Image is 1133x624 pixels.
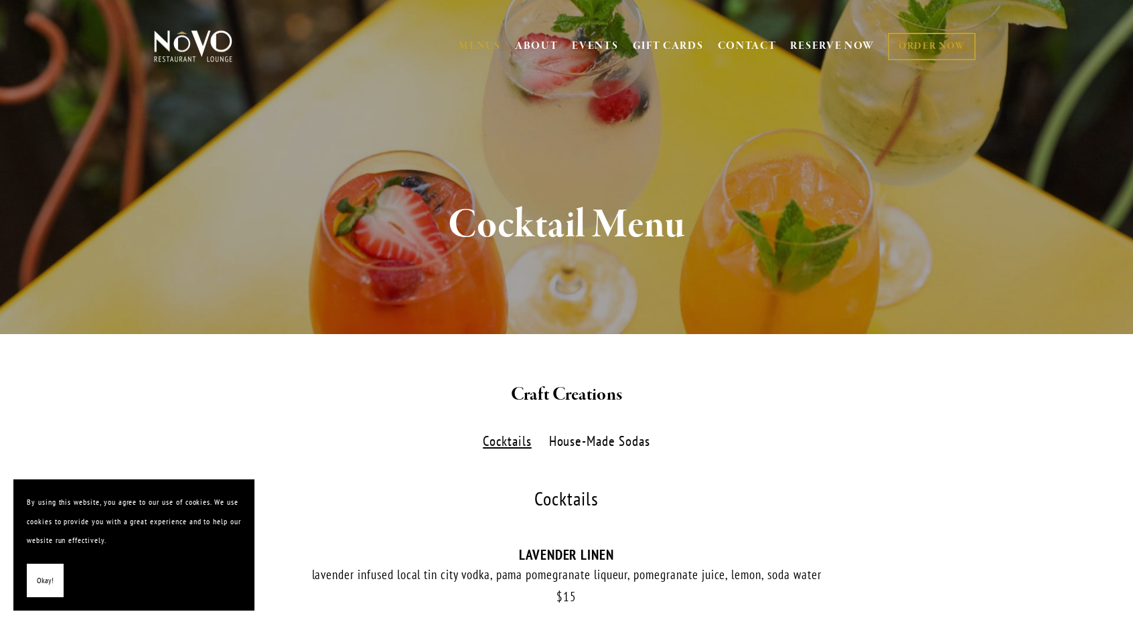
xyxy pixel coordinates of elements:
[151,29,235,63] img: Novo Restaurant &amp; Lounge
[176,381,957,409] h2: Craft Creations
[151,589,982,605] div: 15
[888,33,976,60] a: ORDER NOW
[633,33,704,59] a: GIFT CARDS
[151,566,982,583] div: lavender infused local tin city vodka, pama pomegranate liqueur, pomegranate juice, lemon, soda w...
[476,432,538,451] label: Cocktails
[13,479,254,611] section: Cookie banner
[151,546,982,563] div: LAVENDER LINEN
[515,40,558,53] a: ABOUT
[176,204,957,247] h1: Cocktail Menu
[718,33,777,59] a: CONTACT
[542,432,657,451] label: House-Made Sodas
[37,571,54,591] span: Okay!
[572,40,618,53] a: EVENTS
[459,40,501,53] a: MENUS
[556,589,563,605] span: $
[151,489,982,509] div: Cocktails
[790,33,875,59] a: RESERVE NOW
[27,564,64,598] button: Okay!
[27,493,241,550] p: By using this website, you agree to our use of cookies. We use cookies to provide you with a grea...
